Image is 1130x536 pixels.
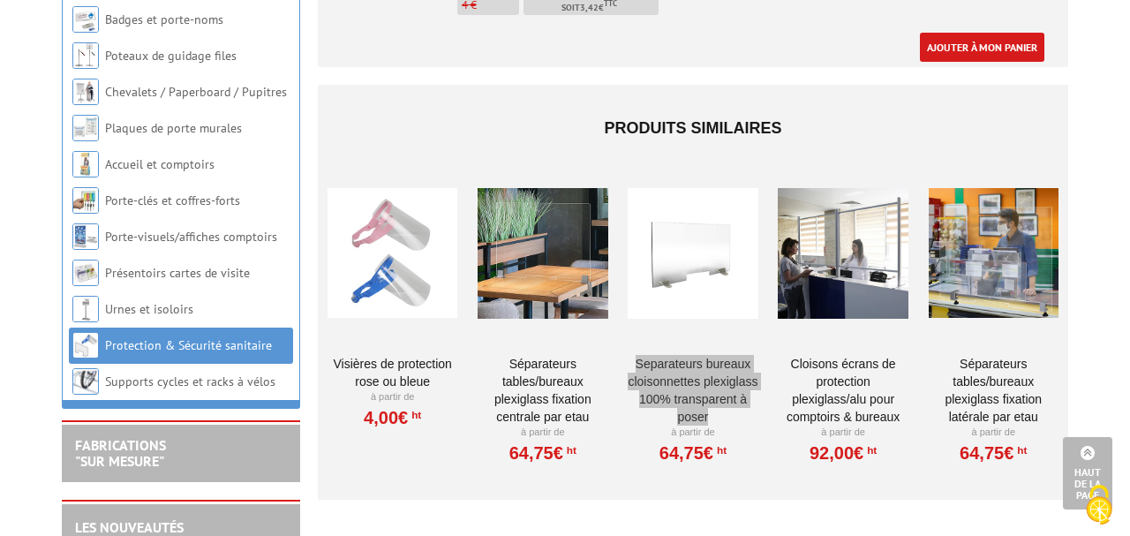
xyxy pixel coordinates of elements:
[105,301,193,317] a: Urnes et isoloirs
[628,426,757,440] p: À partir de
[1063,437,1112,510] a: Haut de la page
[72,79,99,105] img: Chevalets / Paperboard / Pupitres
[778,426,908,440] p: À partir de
[713,444,727,457] sup: HT
[72,223,99,250] img: Porte-visuels/affiches comptoirs
[328,355,457,390] a: Visières de Protection Rose ou Bleue
[105,120,242,136] a: Plaques de porte murales
[810,448,877,458] a: 92,00€HT
[863,444,877,457] sup: HT
[929,426,1058,440] p: À partir de
[105,11,223,27] a: Badges et porte-noms
[1077,483,1121,527] img: Cookies (fenêtre modale)
[920,33,1044,62] a: Ajouter à mon panier
[72,187,99,214] img: Porte-clés et coffres-forts
[72,42,99,69] img: Poteaux de guidage files
[105,265,250,281] a: Présentoirs cartes de visite
[72,296,99,322] img: Urnes et isoloirs
[580,1,599,15] span: 3,42
[105,48,237,64] a: Poteaux de guidage files
[72,6,99,33] img: Badges et porte-noms
[478,355,607,426] a: Séparateurs Tables/Bureaux Plexiglass Fixation Centrale par Etau
[72,368,99,395] img: Supports cycles et racks à vélos
[778,355,908,426] a: Cloisons Écrans de protection Plexiglass/Alu pour comptoirs & Bureaux
[364,412,421,423] a: 4,00€HT
[328,390,457,404] p: À partir de
[72,151,99,177] img: Accueil et comptoirs
[105,229,277,245] a: Porte-visuels/affiches comptoirs
[105,156,215,172] a: Accueil et comptoirs
[72,332,99,359] img: Protection & Sécurité sanitaire
[659,448,727,458] a: 64,75€HT
[1068,476,1130,536] button: Cookies (fenêtre modale)
[105,193,240,208] a: Porte-clés et coffres-forts
[628,355,757,426] a: SEPARATEURS BUREAUX CLOISONNETTES PLEXIGLASS 100% TRANSPARENT À POSER
[604,119,781,137] span: Produits similaires
[75,436,166,470] a: FABRICATIONS"Sur Mesure"
[563,444,576,457] sup: HT
[408,409,421,421] sup: HT
[561,1,617,15] span: Soit €
[509,448,576,458] a: 64,75€HT
[105,337,272,353] a: Protection & Sécurité sanitaire
[478,426,607,440] p: À partir de
[960,448,1027,458] a: 64,75€HT
[1013,444,1027,457] sup: HT
[72,115,99,141] img: Plaques de porte murales
[929,355,1058,426] a: Séparateurs Tables/Bureaux Plexiglass Fixation Latérale par Etau
[75,518,184,536] a: LES NOUVEAUTÉS
[105,84,287,100] a: Chevalets / Paperboard / Pupitres
[105,374,275,389] a: Supports cycles et racks à vélos
[72,260,99,286] img: Présentoirs cartes de visite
